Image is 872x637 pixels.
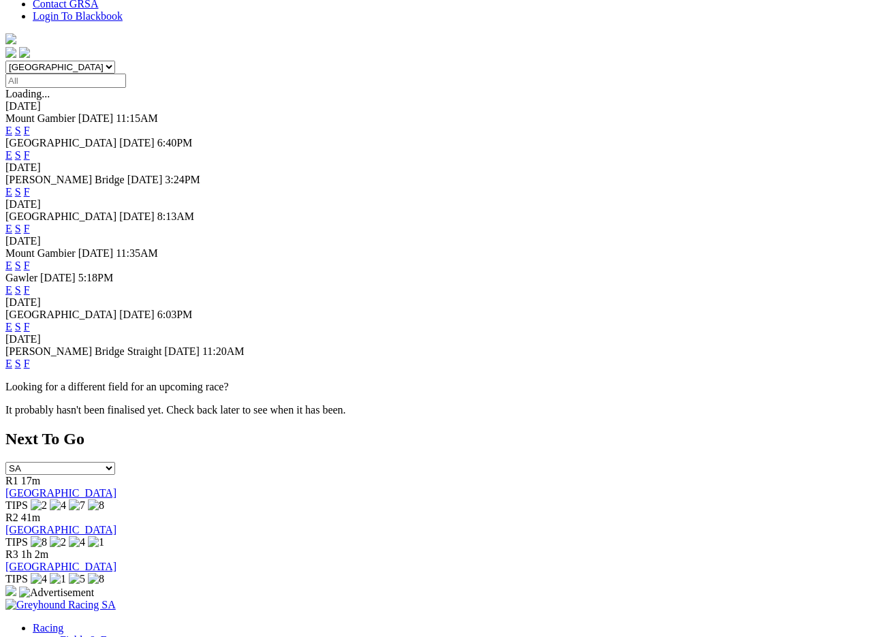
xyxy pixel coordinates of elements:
[5,430,867,448] h2: Next To Go
[157,137,193,149] span: 6:40PM
[5,475,18,486] span: R1
[5,296,867,309] div: [DATE]
[24,321,30,332] a: F
[69,499,85,512] img: 7
[5,161,867,174] div: [DATE]
[19,47,30,58] img: twitter.svg
[88,573,104,585] img: 8
[5,381,867,393] p: Looking for a different field for an upcoming race?
[78,247,114,259] span: [DATE]
[5,345,161,357] span: [PERSON_NAME] Bridge Straight
[5,573,28,585] span: TIPS
[88,536,104,548] img: 1
[78,272,114,283] span: 5:18PM
[15,186,21,198] a: S
[119,211,155,222] span: [DATE]
[24,358,30,369] a: F
[5,284,12,296] a: E
[69,536,85,548] img: 4
[116,112,158,124] span: 11:15AM
[5,260,12,271] a: E
[116,247,158,259] span: 11:35AM
[165,174,200,185] span: 3:24PM
[5,404,346,416] partial: It probably hasn't been finalised yet. Check back later to see when it has been.
[5,47,16,58] img: facebook.svg
[5,548,18,560] span: R3
[5,247,76,259] span: Mount Gambier
[21,512,40,523] span: 41m
[15,358,21,369] a: S
[5,186,12,198] a: E
[88,499,104,512] img: 8
[5,524,116,535] a: [GEOGRAPHIC_DATA]
[50,499,66,512] img: 4
[5,321,12,332] a: E
[5,149,12,161] a: E
[15,223,21,234] a: S
[5,235,867,247] div: [DATE]
[202,345,245,357] span: 11:20AM
[5,599,116,611] img: Greyhound Racing SA
[5,272,37,283] span: Gawler
[15,125,21,136] a: S
[5,100,867,112] div: [DATE]
[5,223,12,234] a: E
[127,174,163,185] span: [DATE]
[119,309,155,320] span: [DATE]
[5,585,16,596] img: 15187_Greyhounds_GreysPlayCentral_Resize_SA_WebsiteBanner_300x115_2025.jpg
[5,88,50,99] span: Loading...
[69,573,85,585] img: 5
[5,198,867,211] div: [DATE]
[31,499,47,512] img: 2
[24,260,30,271] a: F
[33,622,63,634] a: Racing
[24,186,30,198] a: F
[15,260,21,271] a: S
[15,284,21,296] a: S
[5,358,12,369] a: E
[5,74,126,88] input: Select date
[5,309,116,320] span: [GEOGRAPHIC_DATA]
[5,137,116,149] span: [GEOGRAPHIC_DATA]
[5,499,28,511] span: TIPS
[5,561,116,572] a: [GEOGRAPHIC_DATA]
[5,174,125,185] span: [PERSON_NAME] Bridge
[157,211,194,222] span: 8:13AM
[157,309,193,320] span: 6:03PM
[5,512,18,523] span: R2
[50,573,66,585] img: 1
[24,149,30,161] a: F
[21,475,40,486] span: 17m
[5,487,116,499] a: [GEOGRAPHIC_DATA]
[33,10,123,22] a: Login To Blackbook
[5,211,116,222] span: [GEOGRAPHIC_DATA]
[24,284,30,296] a: F
[5,33,16,44] img: logo-grsa-white.png
[15,149,21,161] a: S
[31,573,47,585] img: 4
[78,112,114,124] span: [DATE]
[19,587,94,599] img: Advertisement
[15,321,21,332] a: S
[5,536,28,548] span: TIPS
[40,272,76,283] span: [DATE]
[21,548,48,560] span: 1h 2m
[24,223,30,234] a: F
[5,125,12,136] a: E
[164,345,200,357] span: [DATE]
[5,333,867,345] div: [DATE]
[24,125,30,136] a: F
[50,536,66,548] img: 2
[31,536,47,548] img: 8
[5,112,76,124] span: Mount Gambier
[119,137,155,149] span: [DATE]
